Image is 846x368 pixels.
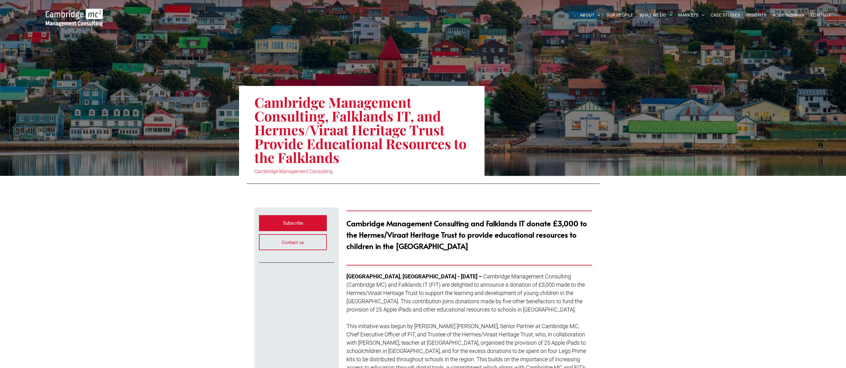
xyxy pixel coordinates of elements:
a: INSIGHTS [743,10,769,20]
a: #CamTechWeek [769,10,808,20]
img: Cambridge MC Logo [46,9,103,26]
span: Contact us [282,235,304,250]
h1: Cambridge Management Consulting, Falklands IT, and Hermes/Viraat Heritage Trust Provide Education... [254,95,469,165]
strong: [GEOGRAPHIC_DATA], [GEOGRAPHIC_DATA] - [DATE] – [346,273,482,280]
span: Cambridge Management Consulting (Cambridge MC) and Falklands IT (FIT) are delighted to announce a... [346,273,585,313]
a: Contact us [259,234,327,250]
a: OUR PEOPLE [603,10,636,20]
a: WHAT WE DO [636,10,675,20]
span: Subscribe [283,215,303,231]
a: ABOUT [577,10,604,20]
a: MARKETS [675,10,707,20]
strong: Cambridge Management Consulting and Falklands IT donate £3,000 to the Hermes/Viraat Heritage Trus... [346,218,587,251]
a: CONTACT [808,10,834,20]
a: Subscribe [259,215,327,231]
div: Cambridge Management Consulting [254,167,469,176]
a: CASE STUDIES [708,10,743,20]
